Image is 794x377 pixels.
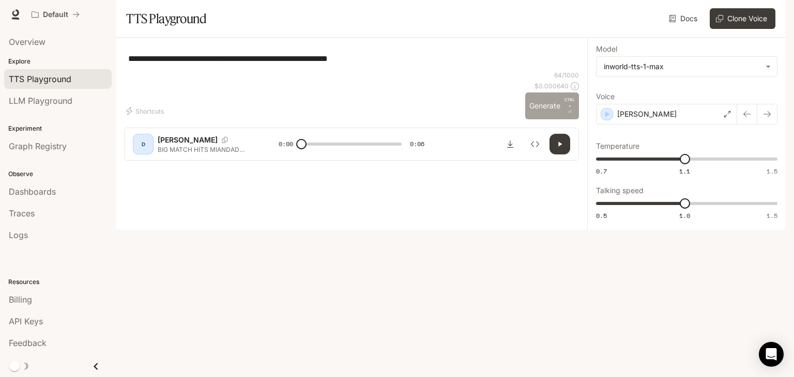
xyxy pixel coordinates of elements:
[410,139,424,149] span: 0:06
[27,4,84,25] button: All workspaces
[525,92,579,119] button: GenerateCTRL +⏎
[596,211,607,220] span: 0.5
[767,211,777,220] span: 1.5
[500,134,521,154] button: Download audio
[279,139,293,149] span: 0:00
[124,103,168,119] button: Shortcuts
[767,167,777,176] span: 1.5
[604,61,760,72] div: inworld-tts-1-max
[135,136,151,152] div: D
[596,45,617,53] p: Model
[679,211,690,220] span: 1.0
[126,8,206,29] h1: TTS Playground
[554,71,579,80] p: 64 / 1000
[667,8,701,29] a: Docs
[597,57,777,76] div: inworld-tts-1-max
[564,97,575,109] p: CTRL +
[596,143,639,150] p: Temperature
[596,187,644,194] p: Talking speed
[679,167,690,176] span: 1.1
[535,82,569,90] p: $ 0.000640
[759,342,784,367] div: Open Intercom Messenger
[596,93,615,100] p: Voice
[218,137,232,143] button: Copy Voice ID
[43,10,68,19] p: Default
[710,8,775,29] button: Clone Voice
[158,145,254,154] p: BIG MATCH HITS MIANDAD LAST BALL SIX 1986 or YUVI BLISTERING 2011 WC
[158,135,218,145] p: [PERSON_NAME]
[617,109,677,119] p: [PERSON_NAME]
[596,167,607,176] span: 0.7
[525,134,545,154] button: Inspect
[564,97,575,115] p: ⏎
